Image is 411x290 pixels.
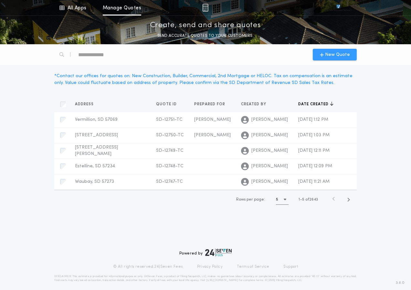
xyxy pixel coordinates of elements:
[156,148,184,153] span: SD-12749-TC
[298,117,328,122] span: [DATE] 1:12 PM
[241,102,268,107] span: Created by
[298,179,330,184] span: [DATE] 11:21 AM
[54,73,357,86] div: * Contact our offices for quotes on: New Construction, Builder, Commercial, 2nd Mortgage or HELOC...
[206,279,238,282] a: [URL][DOMAIN_NAME]
[75,133,118,138] span: [STREET_ADDRESS]
[298,148,330,153] span: [DATE] 12:11 PM
[298,102,330,107] span: Date created
[197,264,223,269] a: Privacy Policy
[156,102,178,107] span: Quote ID
[75,179,114,184] span: Waubay, SD 57273
[251,163,288,170] span: [PERSON_NAME]
[313,49,357,60] button: New Quote
[298,133,330,138] span: [DATE] 1:03 PM
[156,164,184,169] span: SD-12748-TC
[236,198,265,202] span: Rows per page:
[194,133,231,138] span: [PERSON_NAME]
[75,145,118,156] span: [STREET_ADDRESS][PERSON_NAME]
[276,194,289,205] button: 5
[251,179,288,185] span: [PERSON_NAME]
[396,280,405,286] span: 3.8.0
[54,274,357,282] p: DISCLAIMER: This estimate is provided for informational purposes only. 24|Seven Fees, a product o...
[237,264,269,269] a: Terms of Service
[283,264,298,269] a: Support
[202,4,208,12] img: img
[156,133,184,138] span: SD-12750-TC
[302,198,304,202] span: 5
[305,197,318,202] span: of 2643
[113,264,183,269] p: © All rights reserved. 24|Seven Fees
[276,196,278,203] h1: 5
[156,179,183,184] span: SD-12747-TC
[299,198,300,202] span: 1
[298,164,332,169] span: [DATE] 12:09 PM
[75,164,115,169] span: Estelline, SD 57234
[150,20,261,31] p: Create, send and share quotes
[156,101,182,108] button: Quote ID
[325,51,350,58] span: New Quote
[251,132,288,139] span: [PERSON_NAME]
[241,101,271,108] button: Created by
[205,249,232,256] img: logo
[194,117,231,122] span: [PERSON_NAME]
[298,101,333,108] button: Date created
[75,102,95,107] span: Address
[75,117,118,122] span: Vermillion, SD 57069
[179,249,232,256] div: Powered by
[75,101,99,108] button: Address
[156,117,183,122] span: SD-12751-TC
[325,5,352,11] img: vs-icon
[251,148,288,154] span: [PERSON_NAME]
[157,33,254,39] p: SEND ACCURATE QUOTES TO YOUR CUSTOMERS.
[251,117,288,123] span: [PERSON_NAME]
[194,102,227,107] span: Prepared for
